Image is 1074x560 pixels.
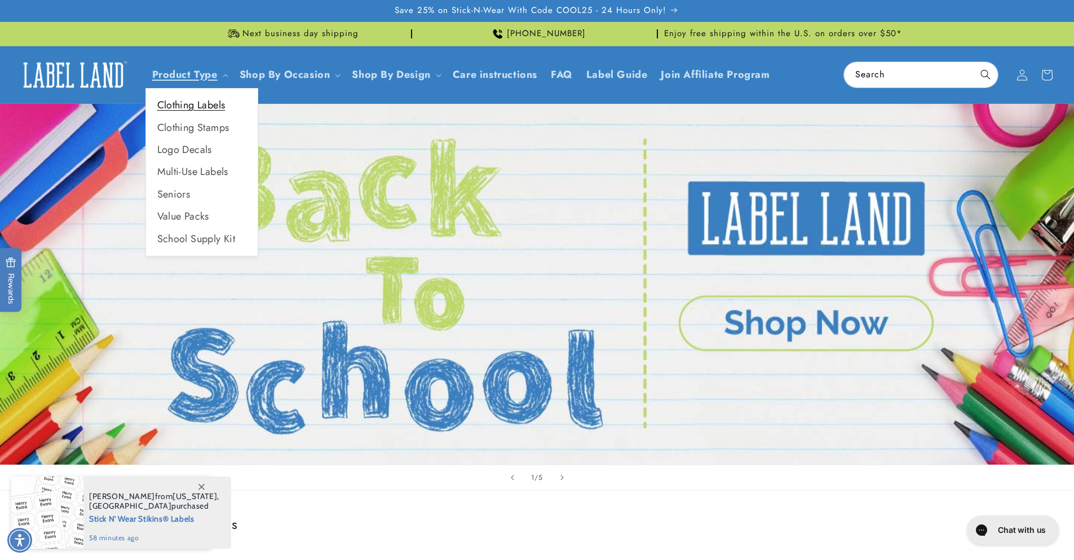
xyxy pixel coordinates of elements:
[89,533,219,543] span: 58 minutes ago
[146,183,258,205] a: Seniors
[395,5,666,16] span: Save 25% on Stick-N-Wear With Code COOL25 - 24 Hours Only!
[580,62,655,88] a: Label Guide
[146,161,258,183] a: Multi-Use Labels
[352,67,430,82] a: Shop By Design
[89,491,155,501] span: [PERSON_NAME]
[500,465,525,490] button: Previous slide
[152,67,218,82] a: Product Type
[89,511,219,525] span: Stick N' Wear Stikins® Labels
[145,62,233,88] summary: Product Type
[146,139,258,161] a: Logo Decals
[146,94,258,116] a: Clothing Labels
[240,68,330,81] span: Shop By Occasion
[446,62,544,88] a: Care instructions
[507,28,586,40] span: [PHONE_NUMBER]
[973,62,998,87] button: Search
[534,472,538,483] span: /
[586,68,648,81] span: Label Guide
[242,28,359,40] span: Next business day shipping
[89,501,171,511] span: [GEOGRAPHIC_DATA]
[345,62,445,88] summary: Shop By Design
[173,491,217,501] span: [US_STATE]
[233,62,346,88] summary: Shop By Occasion
[171,22,412,46] div: Announcement
[6,257,16,304] span: Rewards
[961,511,1063,549] iframe: Gorgias live chat messenger
[654,62,776,88] a: Join Affiliate Program
[531,472,534,483] span: 1
[146,228,258,250] a: School Supply Kit
[664,28,902,40] span: Enjoy free shipping within the U.S. on orders over $50*
[417,22,658,46] div: Announcement
[17,58,130,93] img: Label Land
[661,68,770,81] span: Join Affiliate Program
[662,22,904,46] div: Announcement
[453,68,537,81] span: Care instructions
[146,117,258,139] a: Clothing Stamps
[538,472,543,483] span: 5
[550,465,574,490] button: Next slide
[544,62,580,88] a: FAQ
[7,528,32,553] div: Accessibility Menu
[171,515,904,533] h2: Best sellers
[146,205,258,228] a: Value Packs
[13,53,134,97] a: Label Land
[89,492,219,511] span: from , purchased
[551,68,573,81] span: FAQ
